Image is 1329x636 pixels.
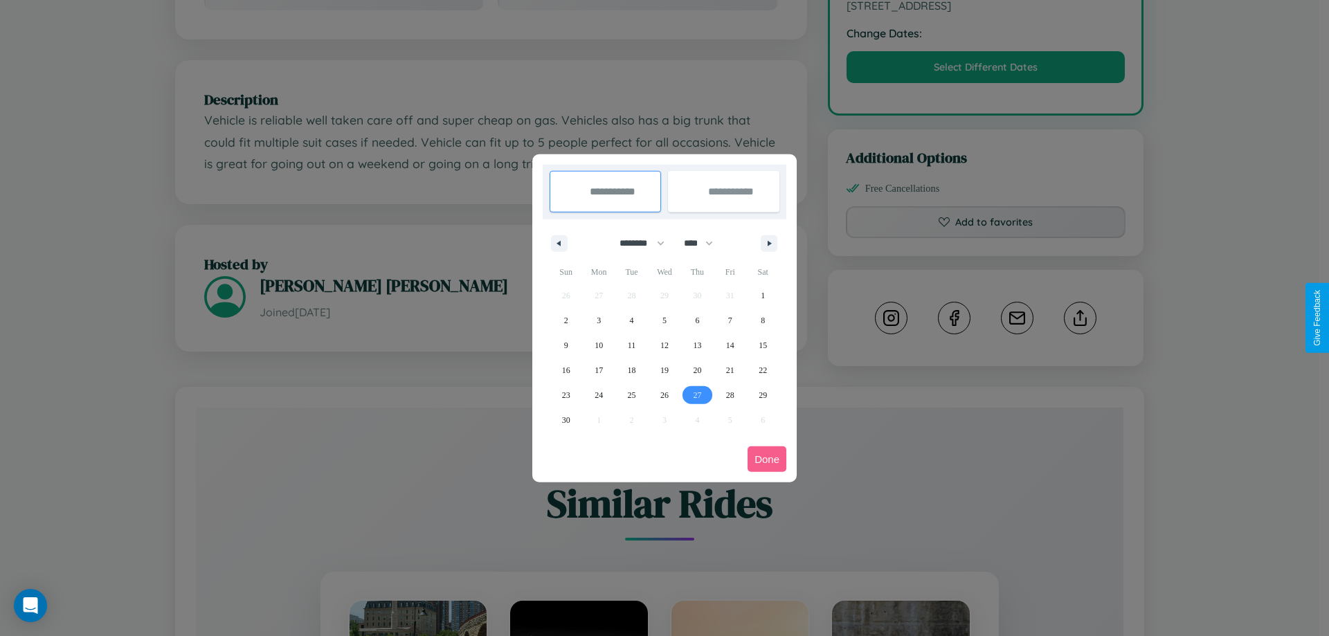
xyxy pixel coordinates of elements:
[630,308,634,333] span: 4
[681,383,714,408] button: 27
[582,333,615,358] button: 10
[1312,290,1322,346] div: Give Feedback
[595,358,603,383] span: 17
[615,383,648,408] button: 25
[564,333,568,358] span: 9
[648,383,680,408] button: 26
[628,333,636,358] span: 11
[761,283,765,308] span: 1
[648,261,680,283] span: Wed
[564,308,568,333] span: 2
[562,358,570,383] span: 16
[550,308,582,333] button: 2
[726,333,734,358] span: 14
[615,358,648,383] button: 18
[747,333,779,358] button: 15
[693,358,701,383] span: 20
[747,308,779,333] button: 8
[681,308,714,333] button: 6
[693,383,701,408] span: 27
[562,408,570,433] span: 30
[660,333,669,358] span: 12
[660,358,669,383] span: 19
[714,333,746,358] button: 14
[597,308,601,333] span: 3
[714,383,746,408] button: 28
[582,308,615,333] button: 3
[550,333,582,358] button: 9
[14,589,47,622] div: Open Intercom Messenger
[759,383,767,408] span: 29
[648,358,680,383] button: 19
[714,358,746,383] button: 21
[662,308,667,333] span: 5
[628,383,636,408] span: 25
[648,333,680,358] button: 12
[759,333,767,358] span: 15
[582,358,615,383] button: 17
[562,383,570,408] span: 23
[615,333,648,358] button: 11
[714,308,746,333] button: 7
[615,308,648,333] button: 4
[681,358,714,383] button: 20
[747,358,779,383] button: 22
[582,383,615,408] button: 24
[615,261,648,283] span: Tue
[726,383,734,408] span: 28
[595,383,603,408] span: 24
[747,283,779,308] button: 1
[693,333,701,358] span: 13
[759,358,767,383] span: 22
[681,261,714,283] span: Thu
[747,383,779,408] button: 29
[660,383,669,408] span: 26
[550,261,582,283] span: Sun
[695,308,699,333] span: 6
[714,261,746,283] span: Fri
[726,358,734,383] span: 21
[761,308,765,333] span: 8
[550,408,582,433] button: 30
[728,308,732,333] span: 7
[748,446,786,472] button: Done
[550,383,582,408] button: 23
[582,261,615,283] span: Mon
[550,358,582,383] button: 16
[628,358,636,383] span: 18
[648,308,680,333] button: 5
[595,333,603,358] span: 10
[747,261,779,283] span: Sat
[681,333,714,358] button: 13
